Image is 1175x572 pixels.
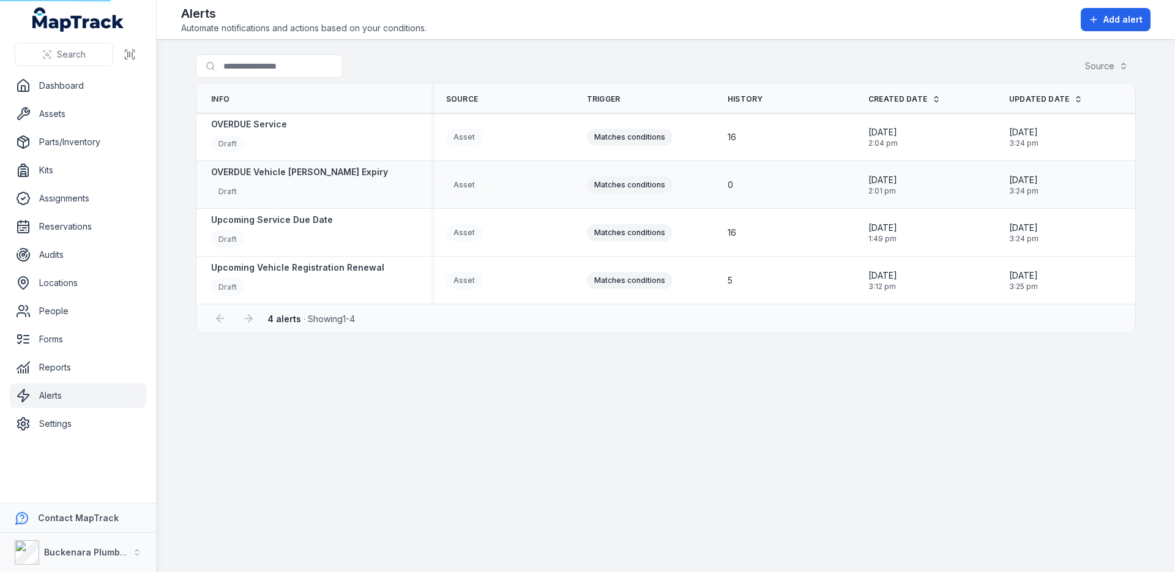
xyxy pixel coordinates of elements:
span: History [728,94,763,104]
a: Audits [10,243,146,267]
span: [DATE] [1009,222,1039,234]
a: Alerts [10,383,146,408]
span: Search [57,48,86,61]
span: 2:01 pm [868,186,897,196]
span: 16 [728,131,736,143]
time: 08/09/2025, 3:24:55 pm [1009,222,1039,244]
span: Add alert [1103,13,1143,26]
a: Created Date [868,94,941,104]
span: 3:24 pm [1009,138,1039,148]
span: 3:12 pm [868,282,897,292]
button: Source [1077,55,1136,78]
a: Reports [10,355,146,380]
time: 08/09/2025, 3:24:39 pm [1009,126,1039,148]
div: Draft [211,279,244,296]
strong: OVERDUE Vehicle [PERSON_NAME] Expiry [211,166,388,178]
span: [DATE] [868,222,897,234]
span: 16 [728,227,736,239]
div: Matches conditions [587,272,673,289]
a: Upcoming Vehicle Registration RenewalDraft [211,262,384,299]
strong: Buckenara Plumbing Gas & Electrical [44,547,205,557]
a: Assignments [10,186,146,211]
span: Source [446,94,479,104]
span: [DATE] [1009,269,1038,282]
button: Add alert [1081,8,1151,31]
strong: Upcoming Service Due Date [211,214,333,226]
a: Dashboard [10,73,146,98]
strong: 4 alerts [267,314,301,324]
strong: Upcoming Vehicle Registration Renewal [211,262,384,274]
div: Draft [211,231,244,248]
span: [DATE] [868,269,897,282]
a: Kits [10,158,146,183]
span: 3:25 pm [1009,282,1038,292]
a: Assets [10,102,146,126]
h2: Alerts [181,5,427,22]
div: Draft [211,183,244,200]
time: 08/09/2025, 2:04:57 pm [868,126,898,148]
span: [DATE] [1009,126,1039,138]
a: Updated Date [1009,94,1083,104]
span: · Showing 1 - 4 [267,314,355,324]
div: Matches conditions [587,224,673,241]
span: [DATE] [868,126,898,138]
div: Matches conditions [587,129,673,146]
div: Asset [446,129,482,146]
span: [DATE] [868,174,897,186]
span: 3:24 pm [1009,234,1039,244]
span: 3:24 pm [1009,186,1039,196]
strong: Contact MapTrack [38,513,119,523]
a: OVERDUE ServiceDraft [211,118,287,156]
time: 27/06/2025, 3:12:29 pm [868,269,897,292]
time: 08/09/2025, 3:24:49 pm [1009,174,1039,196]
div: Asset [446,176,482,194]
time: 08/09/2025, 2:01:43 pm [868,174,897,196]
a: OVERDUE Vehicle [PERSON_NAME] ExpiryDraft [211,166,388,203]
button: Search [15,43,113,66]
span: [DATE] [1009,174,1039,186]
span: Updated Date [1009,94,1070,104]
span: 5 [728,274,733,287]
span: Info [211,94,229,104]
span: 2:04 pm [868,138,898,148]
a: Parts/Inventory [10,130,146,154]
time: 08/09/2025, 1:49:54 pm [868,222,897,244]
span: Created Date [868,94,928,104]
a: MapTrack [32,7,124,32]
span: 1:49 pm [868,234,897,244]
a: Reservations [10,214,146,239]
a: Locations [10,271,146,295]
a: People [10,299,146,323]
span: Automate notifications and actions based on your conditions. [181,22,427,34]
span: 0 [728,179,733,191]
strong: OVERDUE Service [211,118,287,130]
span: Trigger [587,94,621,104]
div: Asset [446,272,482,289]
div: Asset [446,224,482,241]
a: Upcoming Service Due DateDraft [211,214,333,251]
a: Settings [10,412,146,436]
time: 08/09/2025, 3:25:00 pm [1009,269,1038,292]
a: Forms [10,327,146,352]
div: Draft [211,135,244,152]
div: Matches conditions [587,176,673,194]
